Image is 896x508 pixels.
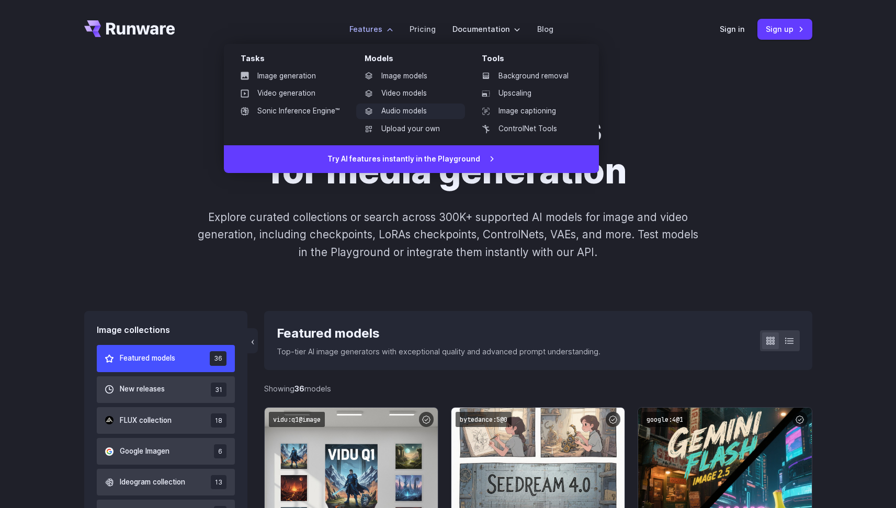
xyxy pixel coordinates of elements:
[365,52,465,68] div: Models
[473,68,582,84] a: Background removal
[269,412,325,427] code: vidu:q1@image
[211,413,226,428] span: 18
[97,324,235,337] div: Image collections
[97,345,235,372] button: Featured models 36
[247,328,258,353] button: ‹
[482,52,582,68] div: Tools
[356,86,465,101] a: Video models
[120,446,169,457] span: Google Imagen
[294,384,304,393] strong: 36
[232,103,348,119] a: Sonic Inference Engine™
[356,68,465,84] a: Image models
[97,438,235,465] button: Google Imagen 6
[214,444,226,458] span: 6
[232,68,348,84] a: Image generation
[356,103,465,119] a: Audio models
[456,412,512,427] code: bytedance:5@0
[277,324,600,343] div: Featured models
[720,23,745,35] a: Sign in
[97,469,235,495] button: Ideogram collection 13
[224,145,599,174] a: Try AI features instantly in the Playground
[410,23,436,35] a: Pricing
[97,407,235,434] button: FLUX collection 18
[120,477,185,488] span: Ideogram collection
[157,109,740,192] h1: Explore AI models for media generation
[211,383,226,397] span: 31
[210,351,226,365] span: 36
[120,384,165,395] span: New releases
[537,23,553,35] a: Blog
[349,23,393,35] label: Features
[473,103,582,119] a: Image captioning
[193,209,702,261] p: Explore curated collections or search across 300K+ supported AI models for image and video genera...
[473,121,582,137] a: ControlNet Tools
[452,23,520,35] label: Documentation
[356,121,465,137] a: Upload your own
[277,345,600,357] p: Top-tier AI image generators with exceptional quality and advanced prompt understanding.
[211,475,226,489] span: 13
[473,86,582,101] a: Upscaling
[120,353,175,364] span: Featured models
[97,376,235,403] button: New releases 31
[241,52,348,68] div: Tasks
[84,20,175,37] a: Go to /
[642,412,687,427] code: google:4@1
[232,86,348,101] a: Video generation
[264,383,331,395] div: Showing models
[120,415,172,426] span: FLUX collection
[757,19,812,39] a: Sign up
